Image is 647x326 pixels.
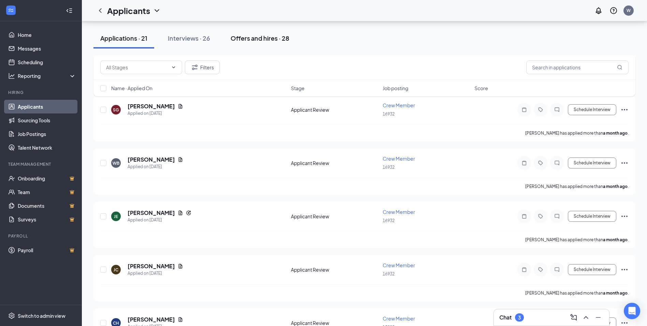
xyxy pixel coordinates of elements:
[178,317,183,322] svg: Document
[580,312,591,323] button: ChevronUp
[383,85,408,92] span: Job posting
[568,211,616,222] button: Schedule Interview
[603,237,628,242] b: a month ago
[620,266,629,274] svg: Ellipses
[582,313,590,322] svg: ChevronUp
[114,267,118,273] div: JC
[520,267,528,272] svg: Note
[383,315,415,322] span: Crew Member
[18,113,76,127] a: Sourcing Tools
[18,243,76,257] a: PayrollCrown
[18,141,76,154] a: Talent Network
[291,85,305,92] span: Stage
[18,42,76,55] a: Messages
[383,271,395,276] span: 16932
[100,34,147,42] div: Applications · 21
[18,55,76,69] a: Scheduling
[593,312,604,323] button: Minimize
[383,111,395,117] span: 16932
[106,64,168,71] input: All Stages
[171,65,176,70] svg: ChevronDown
[536,214,545,219] svg: Tag
[113,107,119,113] div: SG
[107,5,150,16] h1: Applicants
[18,199,76,213] a: DocumentsCrown
[191,63,199,71] svg: Filter
[594,313,602,322] svg: Minimize
[111,85,152,92] span: Name · Applied On
[291,213,379,220] div: Applicant Review
[153,6,161,15] svg: ChevronDown
[178,104,183,109] svg: Document
[96,6,104,15] svg: ChevronLeft
[128,163,183,170] div: Applied on [DATE]
[8,72,15,79] svg: Analysis
[18,312,65,319] div: Switch to admin view
[525,184,629,189] p: [PERSON_NAME] has applied more than .
[553,107,561,112] svg: ChatInactive
[568,104,616,115] button: Schedule Interview
[609,6,618,15] svg: QuestionInfo
[518,315,521,321] div: 3
[18,172,76,185] a: OnboardingCrown
[627,8,631,13] div: W
[128,217,191,223] div: Applied on [DATE]
[18,127,76,141] a: Job Postings
[603,184,628,189] b: a month ago
[168,34,210,42] div: Interviews · 26
[526,60,629,74] input: Search in applications
[18,28,76,42] a: Home
[553,267,561,272] svg: ChatInactive
[536,267,545,272] svg: Tag
[553,160,561,166] svg: ChatInactive
[553,214,561,219] svg: ChatInactive
[383,262,415,268] span: Crew Member
[383,155,415,162] span: Crew Member
[291,106,379,113] div: Applicant Review
[570,313,578,322] svg: ComposeMessage
[525,130,629,136] p: [PERSON_NAME] has applied more than .
[383,165,395,170] span: 16932
[18,185,76,199] a: TeamCrown
[8,161,75,167] div: Team Management
[499,314,512,321] h3: Chat
[525,290,629,296] p: [PERSON_NAME] has applied more than .
[624,303,640,319] div: Open Intercom Messenger
[620,212,629,220] svg: Ellipses
[18,100,76,113] a: Applicants
[594,6,603,15] svg: Notifications
[603,290,628,296] b: a month ago
[128,209,175,217] h5: [PERSON_NAME]
[8,233,75,239] div: Payroll
[568,264,616,275] button: Schedule Interview
[383,218,395,223] span: 16932
[291,266,379,273] div: Applicant Review
[620,106,629,114] svg: Ellipses
[383,102,415,108] span: Crew Member
[231,34,289,42] div: Offers and hires · 28
[113,320,119,326] div: CH
[113,160,119,166] div: WB
[536,107,545,112] svg: Tag
[185,60,220,74] button: Filter Filters
[18,72,76,79] div: Reporting
[128,156,175,163] h5: [PERSON_NAME]
[18,213,76,226] a: SurveysCrown
[186,210,191,216] svg: Reapply
[128,103,175,110] h5: [PERSON_NAME]
[525,237,629,243] p: [PERSON_NAME] has applied more than .
[520,160,528,166] svg: Note
[8,90,75,95] div: Hiring
[128,316,175,323] h5: [PERSON_NAME]
[8,312,15,319] svg: Settings
[178,157,183,162] svg: Document
[66,7,73,14] svg: Collapse
[114,214,118,219] div: JE
[128,270,183,277] div: Applied on [DATE]
[620,159,629,167] svg: Ellipses
[603,131,628,136] b: a month ago
[520,214,528,219] svg: Note
[8,7,14,14] svg: WorkstreamLogo
[568,158,616,168] button: Schedule Interview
